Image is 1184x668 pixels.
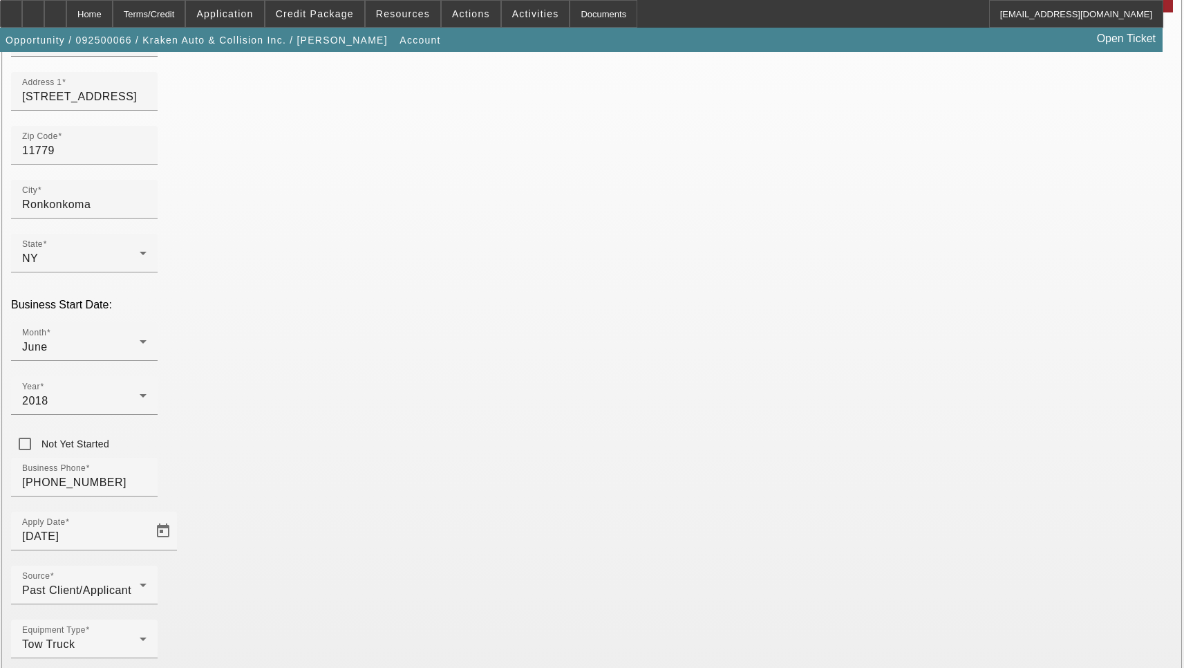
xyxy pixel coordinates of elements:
[22,395,48,407] span: 2018
[22,328,46,337] mat-label: Month
[1091,27,1161,50] a: Open Ticket
[22,518,65,527] mat-label: Apply Date
[149,517,177,545] button: Open calendar
[502,1,570,27] button: Activities
[22,572,50,581] mat-label: Source
[22,626,86,635] mat-label: Equipment Type
[186,1,263,27] button: Application
[396,28,444,53] button: Account
[366,1,440,27] button: Resources
[22,584,131,596] span: Past Client/Applicant
[196,8,253,19] span: Application
[265,1,364,27] button: Credit Package
[22,638,75,650] span: Tow Truck
[276,8,354,19] span: Credit Package
[22,186,37,195] mat-label: City
[11,299,1173,311] p: Business Start Date:
[22,464,86,473] mat-label: Business Phone
[22,341,48,353] span: June
[376,8,430,19] span: Resources
[39,437,109,451] label: Not Yet Started
[22,78,62,87] mat-label: Address 1
[22,252,38,264] span: NY
[6,35,388,46] span: Opportunity / 092500066 / Kraken Auto & Collision Inc. / [PERSON_NAME]
[22,132,58,141] mat-label: Zip Code
[22,382,40,391] mat-label: Year
[442,1,500,27] button: Actions
[452,8,490,19] span: Actions
[22,240,43,249] mat-label: State
[400,35,440,46] span: Account
[512,8,559,19] span: Activities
